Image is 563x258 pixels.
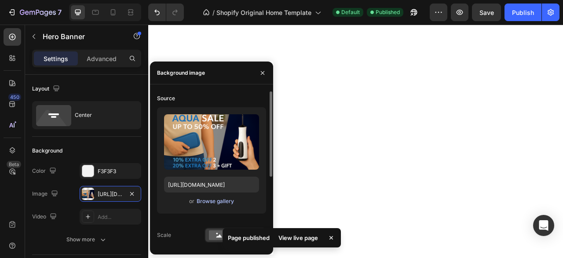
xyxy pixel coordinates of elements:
iframe: Design area [148,25,563,258]
div: Open Intercom Messenger [533,215,554,236]
div: F3F3F3 [98,167,139,175]
div: Background image [157,69,205,77]
div: Browse gallery [197,197,234,205]
p: Page published [228,233,270,242]
div: Source [157,94,175,102]
span: or [189,196,194,207]
span: Shopify Original Home Template [216,8,311,17]
div: Color [32,165,58,177]
div: Beta [7,161,21,168]
div: View live page [273,232,323,244]
img: preview-image [164,114,259,170]
div: 450 [8,94,21,101]
button: Publish [505,4,541,21]
div: [URL][DOMAIN_NAME] [98,190,123,198]
div: Undo/Redo [148,4,184,21]
div: Show more [66,235,107,244]
span: Save [479,9,494,16]
p: 7 [58,7,62,18]
div: Video [32,211,58,223]
div: Center [75,105,128,125]
div: Background [32,147,62,155]
div: Scale [157,231,171,239]
p: Advanced [87,54,117,63]
button: Save [472,4,501,21]
button: Browse gallery [196,197,234,206]
div: Add... [98,213,139,221]
p: Settings [44,54,68,63]
span: / [212,8,215,17]
div: Image [32,188,60,200]
button: 7 [4,4,66,21]
input: https://example.com/image.jpg [164,177,259,193]
span: Default [341,8,360,16]
p: Hero Banner [43,31,117,42]
div: Publish [512,8,534,17]
div: Layout [32,83,62,95]
button: Show more [32,232,141,247]
span: Published [376,8,400,16]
